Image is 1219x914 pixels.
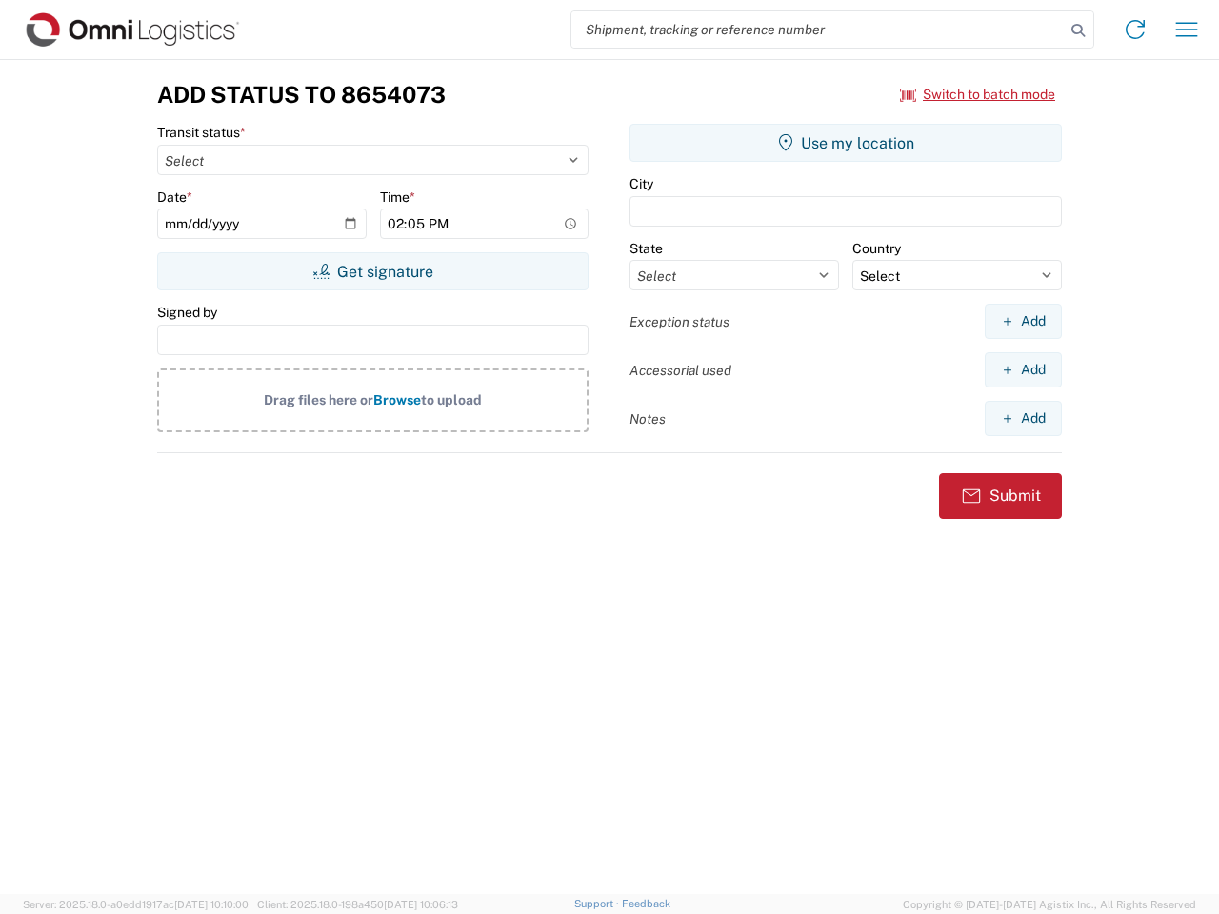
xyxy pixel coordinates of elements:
[571,11,1065,48] input: Shipment, tracking or reference number
[985,352,1062,387] button: Add
[629,240,663,257] label: State
[985,304,1062,339] button: Add
[384,899,458,910] span: [DATE] 10:06:13
[257,899,458,910] span: Client: 2025.18.0-198a450
[939,473,1062,519] button: Submit
[903,896,1196,913] span: Copyright © [DATE]-[DATE] Agistix Inc., All Rights Reserved
[900,79,1055,110] button: Switch to batch mode
[264,392,373,407] span: Drag files here or
[157,252,589,290] button: Get signature
[373,392,421,407] span: Browse
[157,189,192,206] label: Date
[629,410,666,427] label: Notes
[985,401,1062,436] button: Add
[629,313,729,330] label: Exception status
[629,175,653,192] label: City
[629,124,1062,162] button: Use my location
[157,124,246,141] label: Transit status
[157,304,217,321] label: Signed by
[574,898,622,909] a: Support
[629,362,731,379] label: Accessorial used
[174,899,249,910] span: [DATE] 10:10:00
[380,189,415,206] label: Time
[622,898,670,909] a: Feedback
[23,899,249,910] span: Server: 2025.18.0-a0edd1917ac
[157,81,446,109] h3: Add Status to 8654073
[421,392,482,407] span: to upload
[852,240,901,257] label: Country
